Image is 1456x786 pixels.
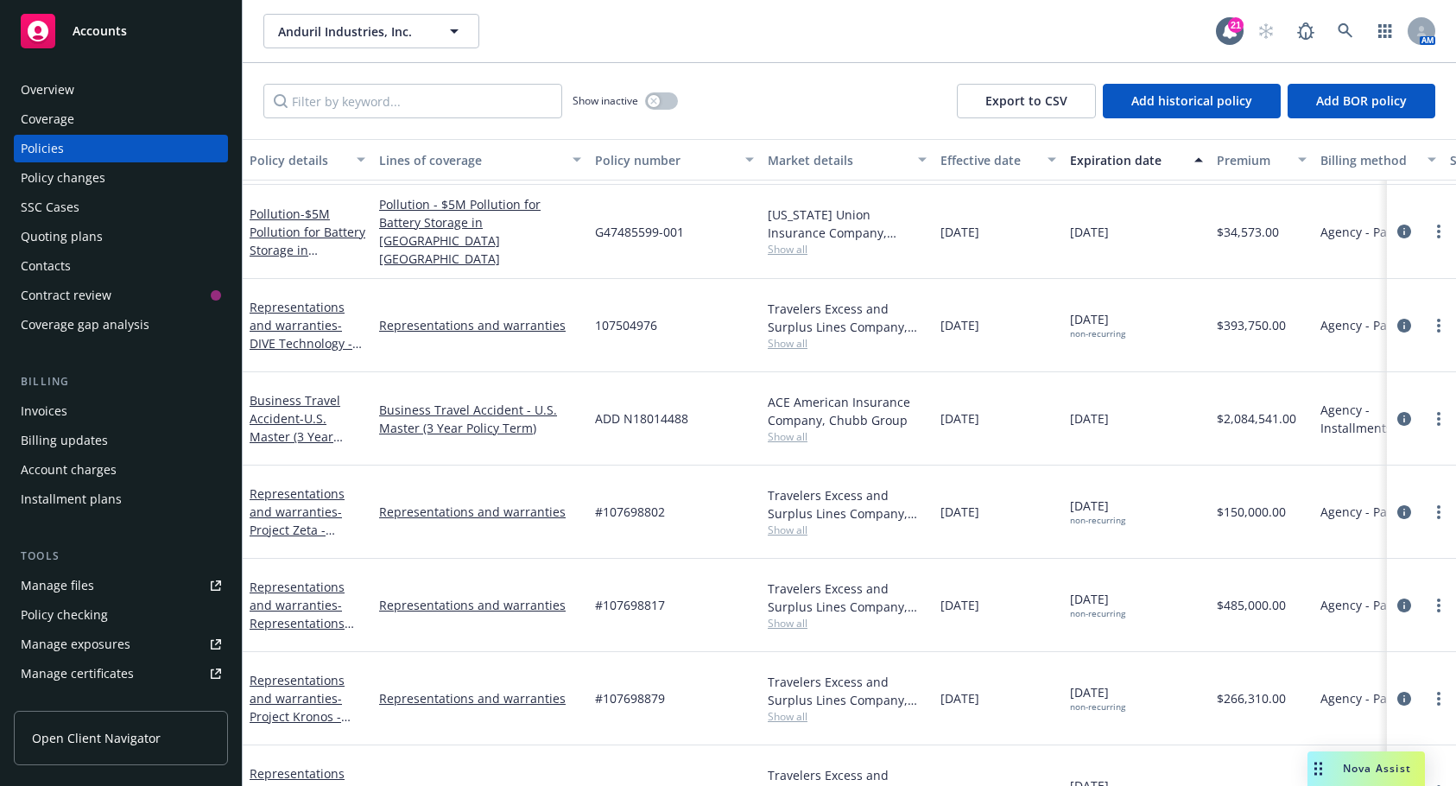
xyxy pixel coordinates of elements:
[14,252,228,280] a: Contacts
[21,105,74,133] div: Coverage
[14,135,228,162] a: Policies
[250,151,346,169] div: Policy details
[768,673,927,709] div: Travelers Excess and Surplus Lines Company, Travelers Insurance, RT Specialty Insurance Services,...
[768,242,927,257] span: Show all
[250,690,351,743] span: - Project Kronos - Blue Force
[379,596,581,614] a: Representations and warranties
[1070,701,1125,713] div: non-recurring
[250,410,343,463] span: - U.S. Master (3 Year Policy Term)
[14,164,228,192] a: Policy changes
[1394,221,1415,242] a: circleInformation
[21,427,108,454] div: Billing updates
[957,84,1096,118] button: Export to CSV
[1320,316,1430,334] span: Agency - Pay in full
[21,660,134,688] div: Manage certificates
[250,206,365,331] a: Pollution
[1070,310,1125,339] span: [DATE]
[940,316,979,334] span: [DATE]
[1131,92,1252,109] span: Add historical policy
[278,22,427,41] span: Anduril Industries, Inc.
[250,206,365,331] span: - $5M Pollution for Battery Storage in [GEOGRAPHIC_DATA] [GEOGRAPHIC_DATA]
[1249,14,1283,48] a: Start snowing
[1394,409,1415,429] a: circleInformation
[1428,409,1449,429] a: more
[940,503,979,521] span: [DATE]
[1394,688,1415,709] a: circleInformation
[14,373,228,390] div: Billing
[1228,17,1244,33] div: 21
[1217,503,1286,521] span: $150,000.00
[940,689,979,707] span: [DATE]
[768,709,927,724] span: Show all
[14,76,228,104] a: Overview
[21,456,117,484] div: Account charges
[1328,14,1363,48] a: Search
[595,316,657,334] span: 107504976
[1428,688,1449,709] a: more
[250,672,345,743] a: Representations and warranties
[1320,151,1417,169] div: Billing method
[14,193,228,221] a: SSC Cases
[14,7,228,55] a: Accounts
[1428,595,1449,616] a: more
[14,485,228,513] a: Installment plans
[21,282,111,309] div: Contract review
[595,503,665,521] span: #107698802
[379,195,581,268] a: Pollution - $5M Pollution for Battery Storage in [GEOGRAPHIC_DATA] [GEOGRAPHIC_DATA]
[1320,689,1430,707] span: Agency - Pay in full
[1217,223,1279,241] span: $34,573.00
[21,252,71,280] div: Contacts
[1217,409,1296,428] span: $2,084,541.00
[588,139,761,181] button: Policy number
[250,485,345,556] a: Representations and warranties
[768,486,927,523] div: Travelers Excess and Surplus Lines Company, Travelers Insurance, RT Specialty Insurance Services,...
[1063,139,1210,181] button: Expiration date
[21,76,74,104] div: Overview
[21,485,122,513] div: Installment plans
[768,336,927,351] span: Show all
[21,135,64,162] div: Policies
[21,631,130,658] div: Manage exposures
[940,151,1037,169] div: Effective date
[1314,139,1443,181] button: Billing method
[1217,596,1286,614] span: $485,000.00
[595,151,735,169] div: Policy number
[985,92,1067,109] span: Export to CSV
[1428,502,1449,523] a: more
[250,579,347,686] a: Representations and warranties
[1070,328,1125,339] div: non-recurring
[1307,751,1425,786] button: Nova Assist
[1070,590,1125,619] span: [DATE]
[768,206,927,242] div: [US_STATE] Union Insurance Company, Chubb Group
[768,580,927,616] div: Travelers Excess and Surplus Lines Company, Travelers Insurance, RT Specialty Insurance Services,...
[1210,139,1314,181] button: Premium
[1070,409,1109,428] span: [DATE]
[14,105,228,133] a: Coverage
[21,193,79,221] div: SSC Cases
[573,93,638,108] span: Show inactive
[1217,316,1286,334] span: $393,750.00
[263,84,562,118] input: Filter by keyword...
[595,689,665,707] span: #107698879
[1368,14,1402,48] a: Switch app
[14,601,228,629] a: Policy checking
[379,503,581,521] a: Representations and warranties
[250,392,340,463] a: Business Travel Accident
[1320,223,1430,241] span: Agency - Pay in full
[768,523,927,537] span: Show all
[372,139,588,181] button: Lines of coverage
[14,660,228,688] a: Manage certificates
[263,14,479,48] button: Anduril Industries, Inc.
[1428,315,1449,336] a: more
[14,689,228,717] a: Manage claims
[14,223,228,250] a: Quoting plans
[934,139,1063,181] button: Effective date
[379,689,581,707] a: Representations and warranties
[379,316,581,334] a: Representations and warranties
[14,572,228,599] a: Manage files
[21,601,108,629] div: Policy checking
[1288,14,1323,48] a: Report a Bug
[768,151,908,169] div: Market details
[14,456,228,484] a: Account charges
[250,504,342,556] span: - Project Zeta - BetaPrime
